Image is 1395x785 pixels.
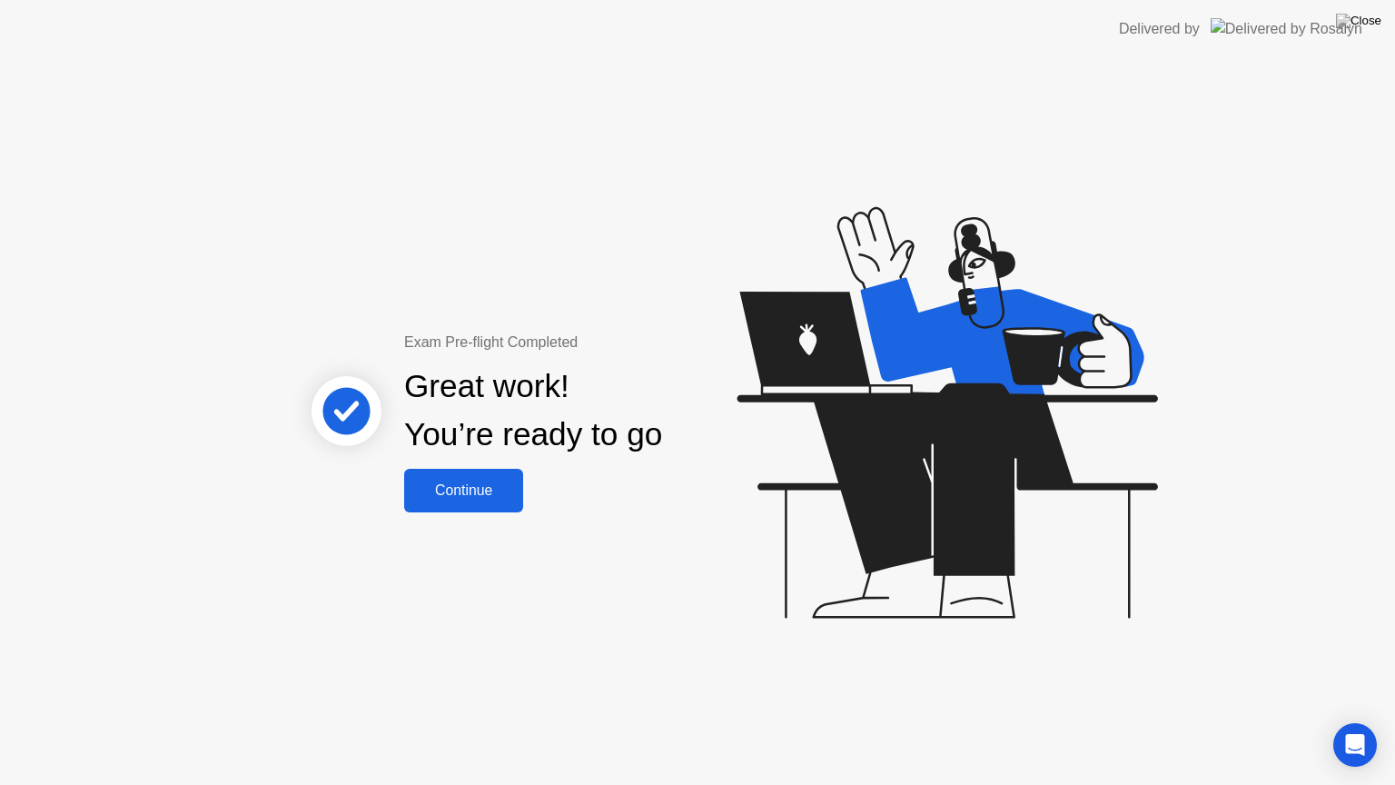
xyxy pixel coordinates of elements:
[404,332,779,353] div: Exam Pre-flight Completed
[404,469,523,512] button: Continue
[410,482,518,499] div: Continue
[1211,18,1362,39] img: Delivered by Rosalyn
[1333,723,1377,767] div: Open Intercom Messenger
[1119,18,1200,40] div: Delivered by
[1336,14,1381,28] img: Close
[404,363,662,459] div: Great work! You’re ready to go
